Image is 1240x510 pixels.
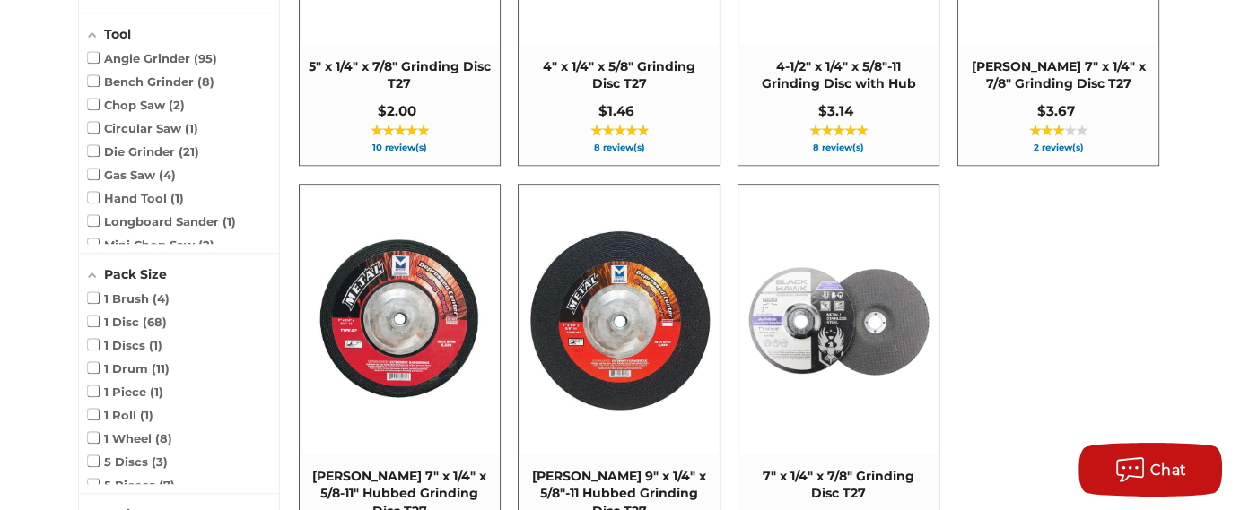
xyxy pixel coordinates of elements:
span: 68 [143,315,167,329]
span: Chat [1150,462,1187,479]
span: Tool [104,26,131,42]
img: BHA 7 in grinding disc [739,220,938,419]
span: 1 Piece [88,385,163,399]
span: ★★★★★ [1029,124,1087,138]
span: 8 [197,74,214,89]
span: Mini Chop Saw [88,238,214,252]
span: 1 [170,191,184,205]
span: 4 [153,291,170,306]
span: 1 [150,385,163,399]
span: ★★★★★ [809,124,868,138]
span: 1 Roll [88,408,153,422]
span: ★★★★★ [371,124,429,138]
span: 2 review(s) [967,143,1149,152]
span: Bench Grinder [88,74,214,89]
span: 8 [155,431,172,445]
span: Chop Saw [88,98,185,112]
span: 1 Drum [88,361,170,376]
span: 2 [198,238,214,252]
span: $1.46 [598,102,634,119]
span: $3.67 [1036,102,1074,119]
span: 11 [152,361,170,376]
span: Hand Tool [88,191,184,205]
span: 5 Discs [88,454,168,469]
span: Pack Size [104,266,167,282]
span: 4 [159,168,176,182]
img: 9" x 1/4" x 5/8"-11 Hubbed Grinding Wheel [520,221,718,418]
span: 2 [169,98,185,112]
span: 7 [159,478,175,492]
span: 7" x 1/4" x 7/8" Grinding Disc T27 [747,468,930,503]
span: 1 [140,408,153,422]
span: 1 [223,214,236,229]
span: Die Grinder [88,144,199,159]
button: Chat [1078,443,1222,497]
span: 4-1/2" x 1/4" x 5/8"-11 Grinding Disc with Hub [747,58,930,93]
span: 1 Wheel [88,431,172,445]
span: 5" x 1/4" x 7/8" Grinding Disc T27 [309,58,491,93]
span: 95 [194,51,217,65]
span: 5 Pieces [88,478,175,492]
span: 1 Brush [88,291,170,306]
span: 1 Discs [88,338,162,352]
span: 8 review(s) [747,143,930,152]
span: Gas Saw [88,168,176,182]
span: Longboard Sander [88,214,236,229]
span: 8 review(s) [528,143,710,152]
img: 7" x 1/4" x 5/8"-11 Grinding Disc with Hub [301,220,499,419]
span: 10 review(s) [309,143,491,152]
span: 4" x 1/4" x 5/8" Grinding Disc T27 [528,58,710,93]
span: 3 [152,454,168,469]
span: [PERSON_NAME] 7" x 1/4" x 7/8" Grinding Disc T27 [967,58,1149,93]
span: ★★★★★ [589,124,648,138]
span: Circular Saw [88,121,198,135]
span: 1 [149,338,162,352]
span: $3.14 [818,102,853,119]
span: 1 [185,121,198,135]
span: Angle Grinder [88,51,217,65]
span: 21 [179,144,199,159]
span: $2.00 [378,102,416,119]
span: 1 Disc [88,315,167,329]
